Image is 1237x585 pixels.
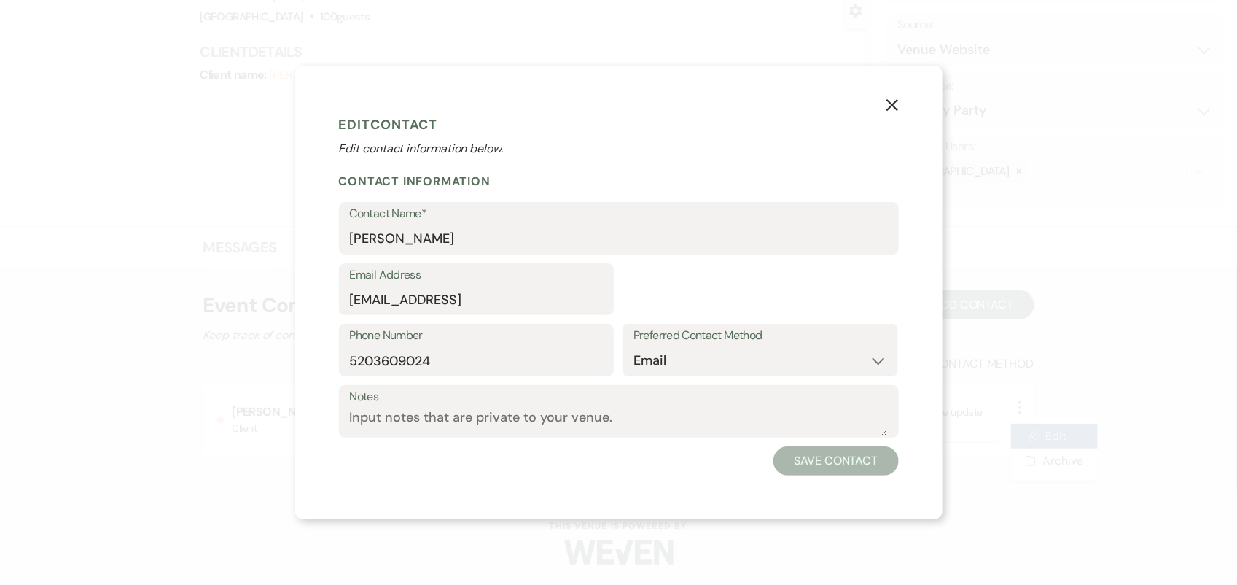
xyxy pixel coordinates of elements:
input: First and Last Name [350,225,888,253]
label: Notes [350,387,888,408]
button: Save Contact [773,446,898,476]
h2: Contact Information [339,174,899,189]
label: Preferred Contact Method [633,325,887,346]
h1: Edit Contact [339,114,899,136]
label: Email Address [350,265,604,286]
p: Edit contact information below. [339,140,899,158]
label: Contact Name* [350,204,888,225]
label: Phone Number [350,325,604,346]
